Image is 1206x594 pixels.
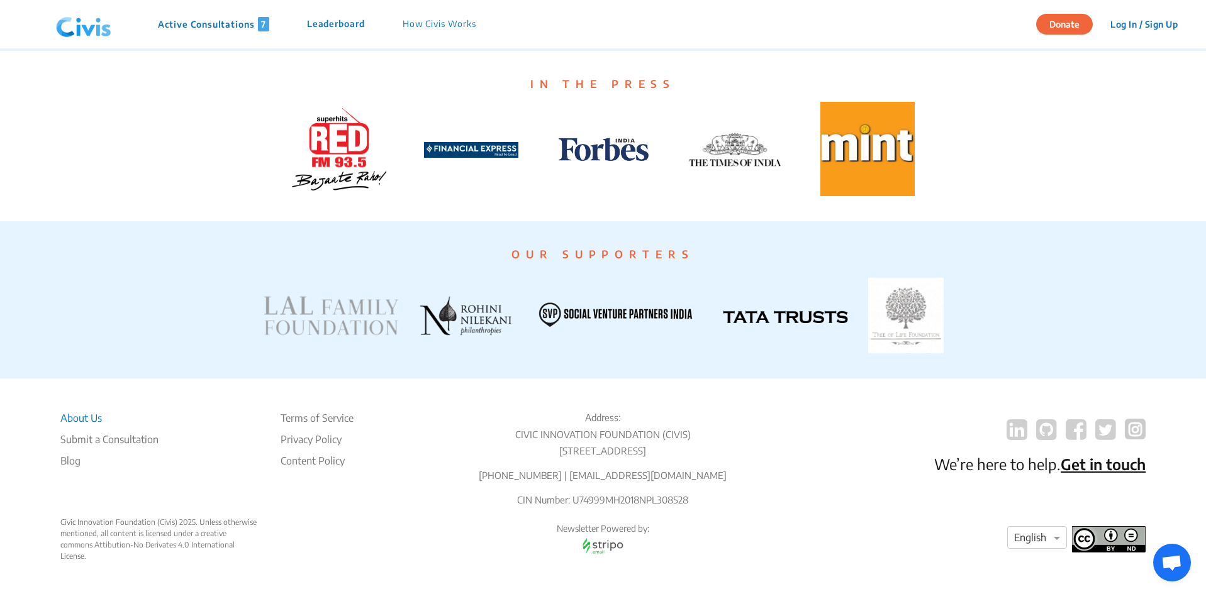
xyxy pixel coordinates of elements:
[556,135,650,164] img: Forbes logo
[1036,14,1093,35] button: Donate
[457,410,750,425] p: Address:
[1102,14,1186,34] button: Log In / Sign Up
[307,17,365,31] p: Leaderboard
[158,17,269,31] p: Active Consultations
[457,444,750,458] p: [STREET_ADDRESS]
[820,102,915,196] img: Mint logo
[532,295,703,336] img: SVP INDIA
[403,17,476,31] p: How Civis Works
[868,278,944,353] img: TATA TRUSTS
[934,453,1146,475] p: We’re here to help.
[292,108,386,191] img: Red FM logo
[1061,454,1146,473] a: Get in touch
[60,453,159,468] a: Blog
[1036,17,1102,30] a: Donate
[1072,526,1146,553] img: footer logo
[457,522,750,535] p: Newsletter Powered by:
[424,142,518,158] img: Financial-Express-Logo
[60,517,259,562] div: Civic Innovation Foundation (Civis) 2025. Unless otherwise mentioned, all content is licensed und...
[576,535,629,557] img: stripo email logo
[457,493,750,507] p: CIN Number: U74999MH2018NPL308528
[1153,544,1191,581] div: Open chat
[281,410,354,426] li: Terms of Service
[258,17,269,31] span: 7
[60,410,159,426] li: About Us
[723,311,847,323] img: TATA TRUSTS
[51,6,116,43] img: navlogo.png
[263,295,399,336] img: LAL FAMILY FOUNDATION
[688,130,783,169] img: TOI logo
[457,427,750,442] p: CIVIC INNOVATION FOUNDATION (CIVIS)
[419,295,511,336] img: ROHINI NILEKANI PHILANTHROPIES
[60,432,159,447] li: Submit a Consultation
[281,432,354,447] li: Privacy Policy
[457,468,750,483] p: [PHONE_NUMBER] | [EMAIL_ADDRESS][DOMAIN_NAME]
[424,141,518,157] a: Financial-Express-Logo
[281,453,354,468] li: Content Policy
